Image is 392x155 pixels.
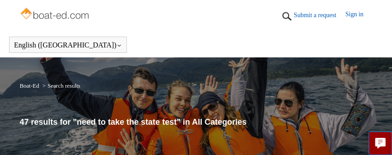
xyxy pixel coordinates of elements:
[19,5,91,23] img: Boat-Ed Help Center home page
[294,10,345,20] a: Submit a request
[345,9,373,23] a: Sign in
[19,116,372,128] h1: 47 results for "need to take the state test" in All Categories
[369,132,392,155] button: Live chat
[280,9,294,23] img: 01HZPCYTXV3JW8MJV9VD7EMK0H
[14,41,122,49] button: English ([GEOGRAPHIC_DATA])
[19,82,39,89] a: Boat-Ed
[19,82,41,89] li: Boat-Ed
[41,82,80,89] li: Search results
